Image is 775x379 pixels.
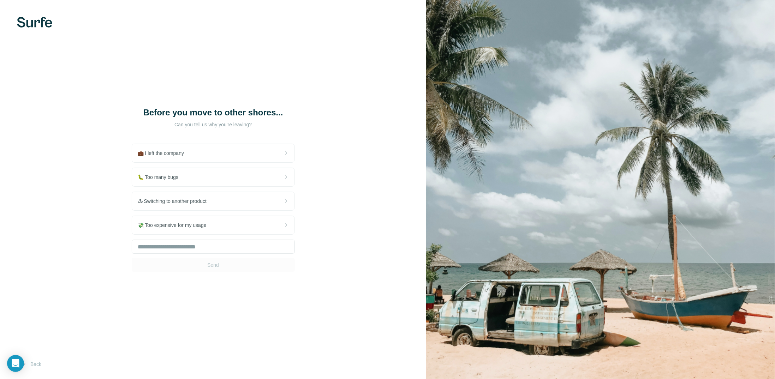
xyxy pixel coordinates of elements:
img: Surfe's logo [17,17,52,28]
div: Open Intercom Messenger [7,355,24,372]
h1: Before you move to other shores... [143,107,284,118]
span: 💼 I left the company [138,150,190,157]
button: Back [17,358,46,371]
span: 💸 Too expensive for my usage [138,222,212,229]
p: Can you tell us why you're leaving? [143,121,284,128]
span: 🕹 Switching to another product [138,198,212,205]
span: 🐛 Too many bugs [138,174,184,181]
